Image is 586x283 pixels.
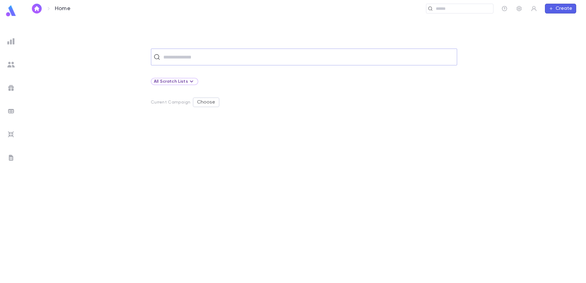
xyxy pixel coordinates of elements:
img: home_white.a664292cf8c1dea59945f0da9f25487c.svg [33,6,40,11]
p: Current Campaign [151,100,190,105]
img: letters_grey.7941b92b52307dd3b8a917253454ce1c.svg [7,154,15,161]
img: imports_grey.530a8a0e642e233f2baf0ef88e8c9fcb.svg [7,131,15,138]
img: campaigns_grey.99e729a5f7ee94e3726e6486bddda8f1.svg [7,84,15,92]
img: logo [5,5,17,17]
p: Home [55,5,70,12]
img: reports_grey.c525e4749d1bce6a11f5fe2a8de1b229.svg [7,38,15,45]
img: students_grey.60c7aba0da46da39d6d829b817ac14fc.svg [7,61,15,68]
img: batches_grey.339ca447c9d9533ef1741baa751efc33.svg [7,108,15,115]
button: Create [545,4,576,13]
button: Choose [193,97,219,107]
div: All Scratch Lists [151,78,198,85]
div: All Scratch Lists [154,78,195,85]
